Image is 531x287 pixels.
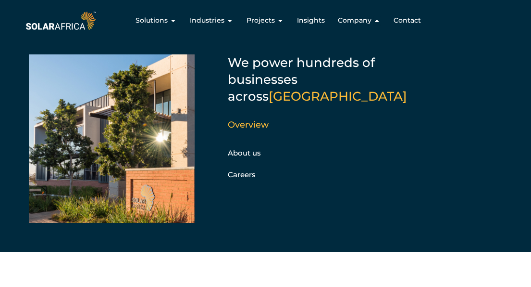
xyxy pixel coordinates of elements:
nav: Menu [98,12,459,29]
a: Contact [394,15,421,26]
span: Industries [190,15,224,26]
h5: We power hundreds of businesses across [228,54,447,105]
a: Insights [297,15,325,26]
div: Menu Toggle [98,12,459,29]
a: Overview [228,119,269,130]
span: Projects [247,15,275,26]
a: Careers [228,170,256,179]
a: About us [228,148,261,157]
span: Solutions [136,15,168,26]
span: [GEOGRAPHIC_DATA] [269,89,407,104]
span: Company [338,15,371,26]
